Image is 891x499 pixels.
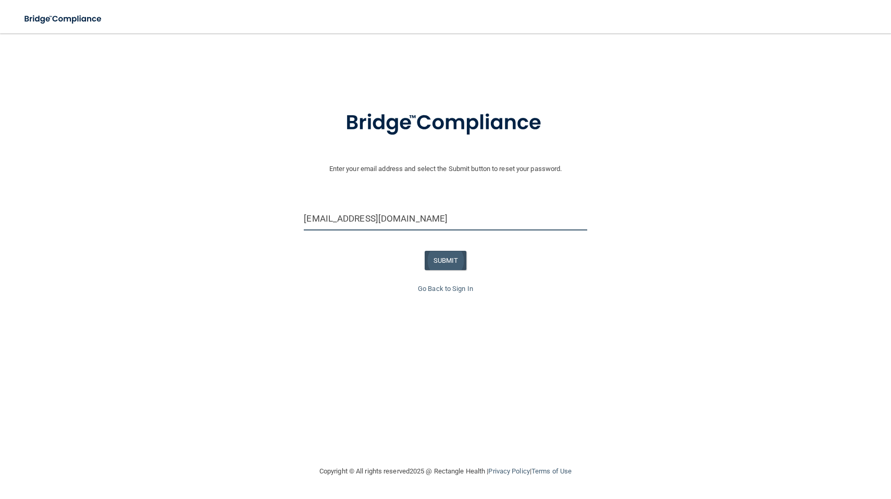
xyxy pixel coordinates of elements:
a: Privacy Policy [488,467,529,475]
input: Email [304,207,587,230]
img: bridge_compliance_login_screen.278c3ca4.svg [16,8,112,30]
a: Terms of Use [531,467,572,475]
div: Copyright © All rights reserved 2025 @ Rectangle Health | | [255,455,636,488]
a: Go Back to Sign In [418,285,473,293]
button: SUBMIT [425,251,467,270]
img: bridge_compliance_login_screen.278c3ca4.svg [324,96,567,150]
iframe: Drift Widget Chat Controller [711,425,878,467]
